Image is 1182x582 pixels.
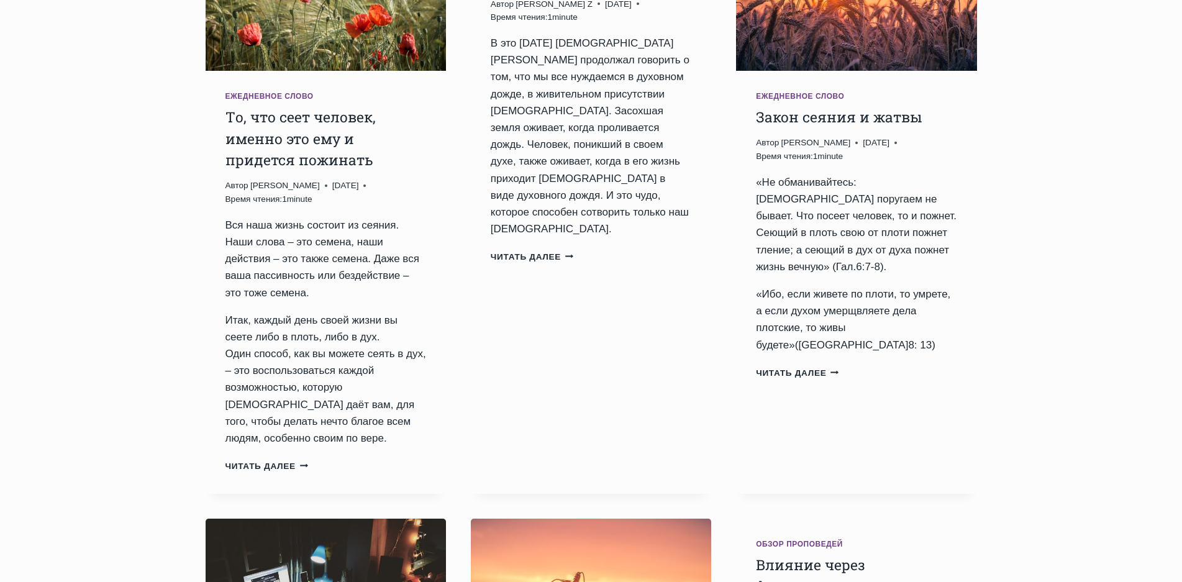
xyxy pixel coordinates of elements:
a: Обзор проповедей [756,540,843,548]
span: 1 [756,150,843,163]
p: В это [DATE] [DEMOGRAPHIC_DATA] [PERSON_NAME] продолжал говорить о том, что мы все нуждаемся в ду... [491,35,691,237]
time: [DATE] [332,179,359,193]
a: Ежедневное слово [756,92,844,101]
span: minute [287,194,312,204]
a: Читать далее [756,368,839,378]
p: Итак, каждый день своей жизни вы сеете либо в плоть, либо в дух. Один способ, как вы можете сеять... [225,312,426,447]
p: «Ибо, если живете по плоти, то умрете, а если духом умерщвляете дела плотские, то живы будете»([G... [756,286,957,353]
a: Читать далее [491,252,574,261]
a: Читать далее [225,462,309,471]
a: [PERSON_NAME] [250,181,320,190]
a: Закон сеяния и жатвы [756,107,922,126]
span: 1 [225,193,312,206]
span: Время чтения: [225,194,283,204]
span: Время чтения: [756,152,813,161]
p: Вся наша жизнь состоит из сеяния. Наши слова – это семена, наши действия – это также семена. Даже... [225,217,426,301]
span: minute [552,12,578,22]
p: «Не обманивайтесь: [DEMOGRAPHIC_DATA] поругаем не бывает. Что посеет человек, то и пожнет. Сеющий... [756,174,957,275]
a: Tо, что сеет человек, именно это ему и придется пожинать [225,107,376,169]
span: minute [817,152,843,161]
a: [PERSON_NAME] [781,138,851,147]
span: Время чтения: [491,12,548,22]
span: Автор [225,179,248,193]
time: [DATE] [863,136,889,150]
span: Автор [756,136,779,150]
span: 1 [491,11,578,24]
a: Ежедневное слово [225,92,314,101]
